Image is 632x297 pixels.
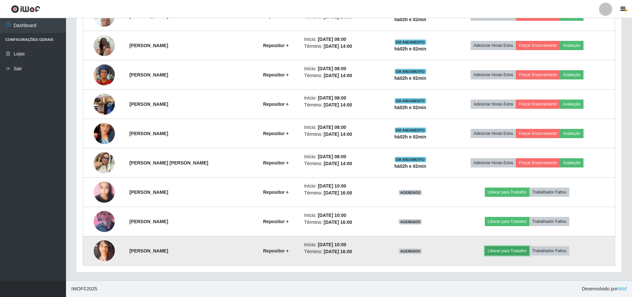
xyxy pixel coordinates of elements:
[129,190,168,195] strong: [PERSON_NAME]
[582,285,627,292] span: Desenvolvido por
[263,190,288,195] strong: Repositor +
[324,102,352,107] time: [DATE] 14:00
[263,219,288,224] strong: Repositor +
[529,188,569,197] button: Trabalhador Faltou
[304,102,378,108] li: Término:
[399,249,422,254] span: AGENDADO
[94,152,115,173] img: 1755998859963.jpeg
[318,154,346,159] time: [DATE] 08:00
[94,90,115,118] img: 1755095833793.jpeg
[263,102,288,107] strong: Repositor +
[263,14,288,19] strong: Repositor +
[395,128,426,133] span: EM ANDAMENTO
[129,248,168,253] strong: [PERSON_NAME]
[529,246,569,255] button: Trabalhador Faltou
[129,102,168,107] strong: [PERSON_NAME]
[263,248,288,253] strong: Repositor +
[304,36,378,43] li: Início:
[394,75,426,81] strong: há 02 h e 02 min
[318,242,346,247] time: [DATE] 10:00
[263,160,288,165] strong: Repositor +
[617,286,627,291] a: iWof
[471,70,516,79] button: Adicionar Horas Extra
[395,157,426,162] span: EM ANDAMENTO
[94,115,115,152] img: 1755793919031.jpeg
[516,100,560,109] button: Forçar Encerramento
[304,160,378,167] li: Término:
[516,158,560,167] button: Forçar Encerramento
[129,160,208,165] strong: [PERSON_NAME] [PERSON_NAME]
[324,249,352,254] time: [DATE] 16:00
[94,232,115,270] img: 1757179899893.jpeg
[324,132,352,137] time: [DATE] 14:00
[471,41,516,50] button: Adicionar Horas Extra
[485,246,529,255] button: Liberar para Trabalho
[318,213,346,218] time: [DATE] 10:00
[471,158,516,167] button: Adicionar Horas Extra
[304,248,378,255] li: Término:
[516,70,560,79] button: Forçar Encerramento
[304,131,378,138] li: Término:
[394,46,426,51] strong: há 02 h e 02 min
[485,217,529,226] button: Liberar para Trabalho
[304,95,378,102] li: Início:
[471,129,516,138] button: Adicionar Horas Extra
[129,72,168,77] strong: [PERSON_NAME]
[324,161,352,166] time: [DATE] 14:00
[324,73,352,78] time: [DATE] 14:00
[304,65,378,72] li: Início:
[304,153,378,160] li: Início:
[318,37,346,42] time: [DATE] 08:00
[318,66,346,71] time: [DATE] 08:00
[11,5,40,13] img: CoreUI Logo
[516,41,560,50] button: Forçar Encerramento
[71,286,83,291] span: IWOF
[485,188,529,197] button: Liberar para Trabalho
[529,217,569,226] button: Trabalhador Faltou
[94,61,115,89] img: 1751330520607.jpeg
[394,17,426,22] strong: há 02 h e 02 min
[399,190,422,195] span: AGENDADO
[394,105,426,110] strong: há 02 h e 02 min
[304,72,378,79] li: Término:
[560,129,583,138] button: Avaliação
[129,43,168,48] strong: [PERSON_NAME]
[324,44,352,49] time: [DATE] 14:00
[471,100,516,109] button: Adicionar Horas Extra
[560,100,583,109] button: Avaliação
[304,124,378,131] li: Início:
[263,131,288,136] strong: Repositor +
[94,178,115,206] img: 1750798204685.jpeg
[395,98,426,104] span: EM ANDAMENTO
[560,70,583,79] button: Avaliação
[304,241,378,248] li: Início:
[318,95,346,101] time: [DATE] 08:00
[318,183,346,189] time: [DATE] 10:00
[324,220,352,225] time: [DATE] 16:00
[395,69,426,74] span: EM ANDAMENTO
[94,31,115,59] img: 1748098636928.jpeg
[304,43,378,50] li: Término:
[129,219,168,224] strong: [PERSON_NAME]
[304,212,378,219] li: Início:
[129,14,168,19] strong: [PERSON_NAME]
[395,40,426,45] span: EM ANDAMENTO
[304,219,378,226] li: Término:
[399,219,422,224] span: AGENDADO
[304,183,378,190] li: Início:
[324,190,352,195] time: [DATE] 16:00
[304,190,378,196] li: Término:
[560,41,583,50] button: Avaliação
[129,131,168,136] strong: [PERSON_NAME]
[560,158,583,167] button: Avaliação
[71,285,98,292] span: © 2025 .
[263,43,288,48] strong: Repositor +
[394,163,426,169] strong: há 02 h e 02 min
[263,72,288,77] strong: Repositor +
[94,203,115,240] img: 1752090635186.jpeg
[318,125,346,130] time: [DATE] 08:00
[394,134,426,139] strong: há 02 h e 02 min
[516,129,560,138] button: Forçar Encerramento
